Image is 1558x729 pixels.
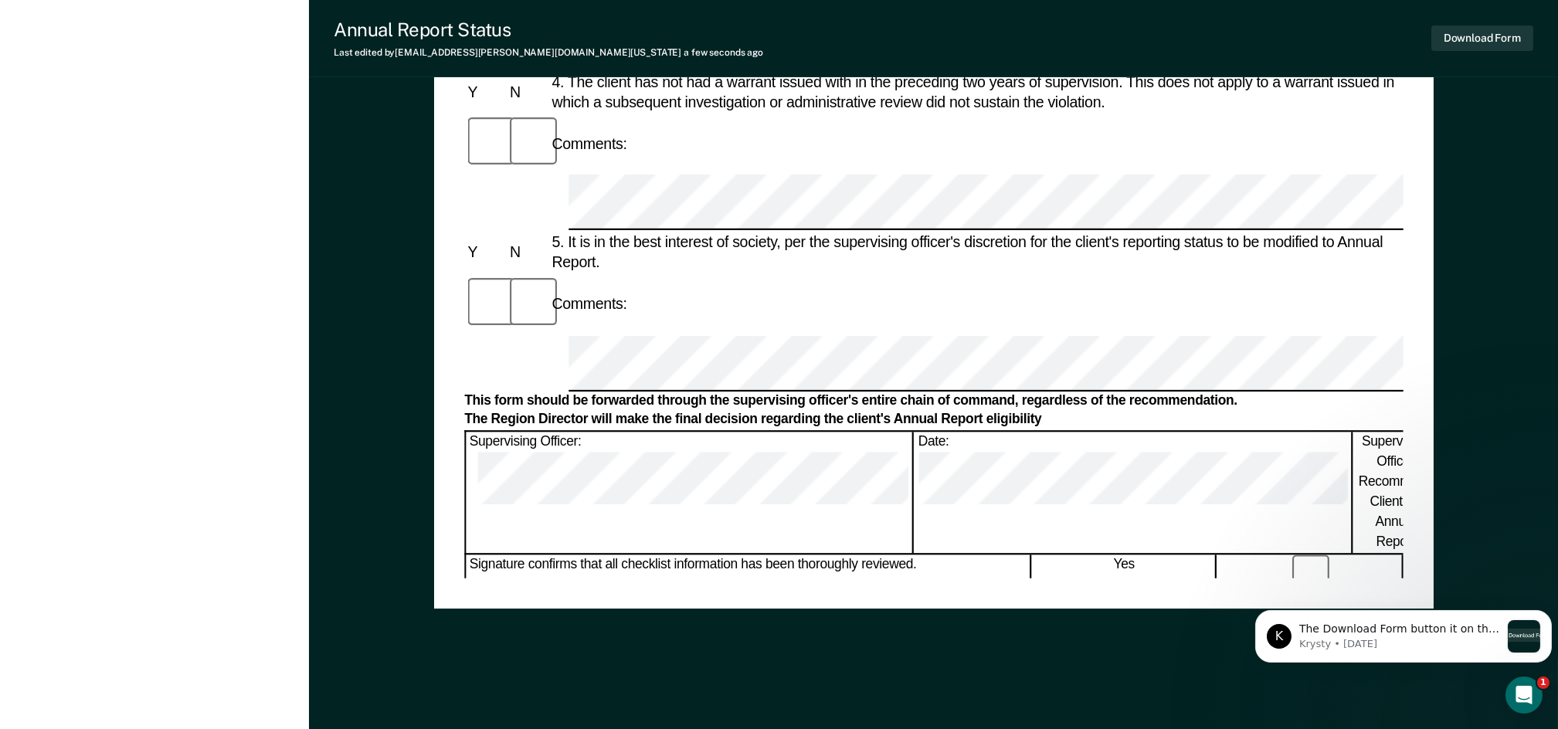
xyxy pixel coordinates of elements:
[548,134,630,154] div: Comments:
[506,82,548,102] div: N
[1033,555,1217,592] div: Yes
[1505,676,1543,714] iframe: Intercom live chat
[915,432,1353,554] div: Date:
[464,412,1404,429] div: The Region Director will make the final decision regarding the client's Annual Report eligibility
[548,232,1404,273] div: 5. It is in the best interest of society, per the supervising officer's discretion for the client...
[684,47,763,58] span: a few seconds ago
[548,294,630,314] div: Comments:
[506,242,548,263] div: N
[466,432,913,554] div: Supervising Officer:
[464,82,506,102] div: Y
[464,393,1404,411] div: This form should be forwarded through the supervising officer's entire chain of command, regardle...
[334,47,763,58] div: Last edited by [EMAIL_ADDRESS][PERSON_NAME][DOMAIN_NAME][US_STATE]
[1355,432,1438,554] div: Supervising Officer Recommend Client for Annual Report
[1249,579,1558,687] iframe: Intercom notifications message
[548,72,1404,112] div: 4. The client has not had a warrant issued with in the preceding two years of supervision. This d...
[1431,25,1533,51] button: Download Form
[466,555,1030,592] div: Signature confirms that all checklist information has been thoroughly reviewed.
[464,242,506,263] div: Y
[1537,676,1550,689] span: 1
[334,19,763,41] div: Annual Report Status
